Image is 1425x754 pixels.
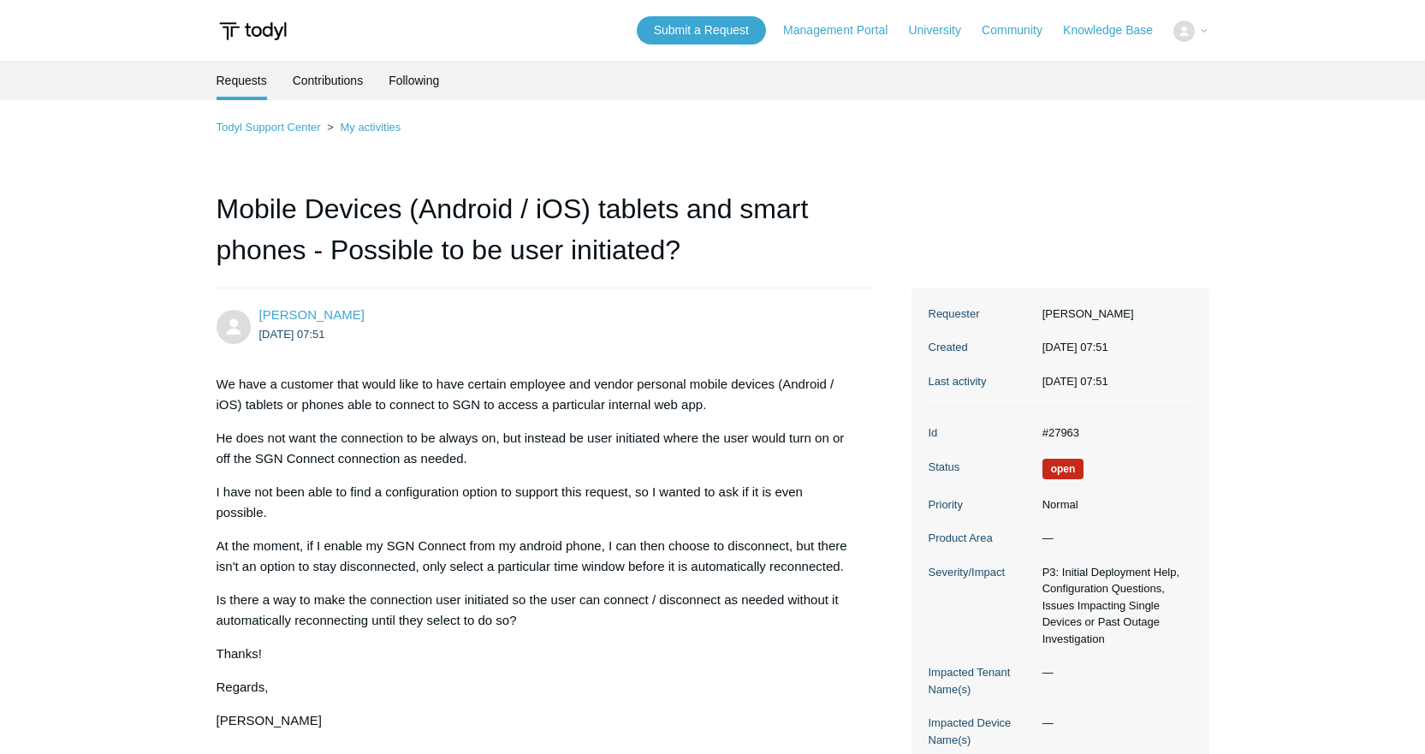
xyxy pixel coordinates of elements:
[217,482,855,523] p: I have not been able to find a configuration option to support this request, so I wanted to ask i...
[783,21,905,39] a: Management Portal
[340,121,401,134] a: My activities
[217,644,855,664] p: Thanks!
[1034,715,1192,732] dd: —
[259,307,365,322] span: Chris Young
[929,530,1034,547] dt: Product Area
[929,339,1034,356] dt: Created
[217,15,289,47] img: Todyl Support Center Help Center home page
[1034,564,1192,648] dd: P3: Initial Deployment Help, Configuration Questions, Issues Impacting Single Devices or Past Out...
[217,710,855,731] p: [PERSON_NAME]
[929,715,1034,748] dt: Impacted Device Name(s)
[929,373,1034,390] dt: Last activity
[217,121,324,134] li: Todyl Support Center
[389,61,439,100] a: Following
[259,307,365,322] a: [PERSON_NAME]
[1034,424,1192,442] dd: #27963
[217,677,855,698] p: Regards,
[217,188,872,288] h1: Mobile Devices (Android / iOS) tablets and smart phones - Possible to be user initiated?
[1042,459,1084,479] span: We are working on a response for you
[929,459,1034,476] dt: Status
[908,21,977,39] a: University
[1042,375,1108,388] time: 2025-09-06T07:51:10+00:00
[929,496,1034,514] dt: Priority
[217,428,855,469] p: He does not want the connection to be always on, but instead be user initiated where the user wou...
[929,424,1034,442] dt: Id
[982,21,1060,39] a: Community
[1063,21,1170,39] a: Knowledge Base
[1034,496,1192,514] dd: Normal
[929,664,1034,698] dt: Impacted Tenant Name(s)
[217,121,321,134] a: Todyl Support Center
[259,328,325,341] time: 2025-09-06T07:51:10Z
[217,374,855,415] p: We have a customer that would like to have certain employee and vendor personal mobile devices (A...
[217,590,855,631] p: Is there a way to make the connection user initiated so the user can connect / disconnect as need...
[929,306,1034,323] dt: Requester
[929,564,1034,581] dt: Severity/Impact
[1034,530,1192,547] dd: —
[217,536,855,577] p: At the moment, if I enable my SGN Connect from my android phone, I can then choose to disconnect,...
[217,61,267,100] li: Requests
[293,61,364,100] a: Contributions
[324,121,401,134] li: My activities
[1042,341,1108,353] time: 2025-09-06T07:51:10+00:00
[1034,664,1192,681] dd: —
[1034,306,1192,323] dd: [PERSON_NAME]
[637,16,766,45] a: Submit a Request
